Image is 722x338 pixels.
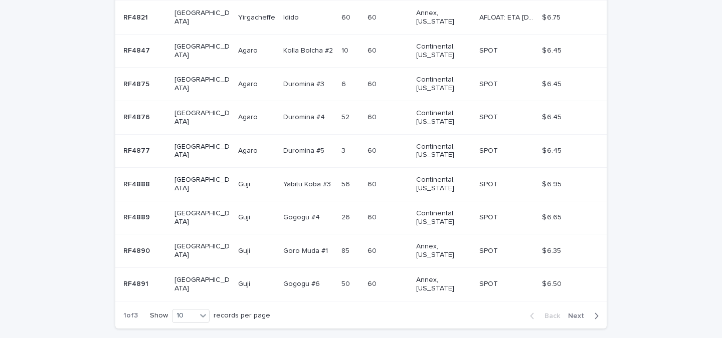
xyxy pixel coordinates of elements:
p: AFLOAT: ETA 09-27-2025 [479,12,536,22]
p: 3 [341,145,347,155]
tr: RF4889RF4889 [GEOGRAPHIC_DATA]GujiGuji Gogogu #4Gogogu #4 2626 6060 Continental, [US_STATE] SPOTS... [115,201,607,234]
tr: RF4821RF4821 [GEOGRAPHIC_DATA]YirgacheffeYirgacheffe IdidoIdido 6060 6060 Annex, [US_STATE] AFLOA... [115,1,607,35]
p: RF4890 [123,245,152,255]
p: Agaro [238,45,260,55]
p: 60 [368,45,379,55]
p: Goro Muda #1 [283,245,330,255]
p: [GEOGRAPHIC_DATA] [174,242,230,259]
p: 56 [341,178,352,189]
p: 60 [368,111,379,122]
button: Next [564,311,607,320]
p: $ 6.45 [542,111,564,122]
p: Guji [238,245,252,255]
p: $ 6.50 [542,278,564,288]
p: records per page [214,311,270,320]
p: Yabitu Koba #3 [283,178,333,189]
p: RF4821 [123,12,150,22]
tr: RF4888RF4888 [GEOGRAPHIC_DATA]GujiGuji Yabitu Koba #3Yabitu Koba #3 5656 6060 Continental, [US_ST... [115,168,607,201]
p: Gogogu #4 [283,211,322,222]
p: Guji [238,278,252,288]
tr: RF4877RF4877 [GEOGRAPHIC_DATA]AgaroAgaro Duromina #5Duromina #5 33 6060 Continental, [US_STATE] S... [115,134,607,168]
p: SPOT [479,245,500,255]
p: Guji [238,178,252,189]
p: Gogogu #6 [283,278,322,288]
span: Back [538,312,560,319]
p: 10 [341,45,350,55]
tr: RF4890RF4890 [GEOGRAPHIC_DATA]GujiGuji Goro Muda #1Goro Muda #1 8585 6060 Annex, [US_STATE] SPOTS... [115,234,607,268]
p: 26 [341,211,352,222]
p: RF4875 [123,78,151,89]
p: Guji [238,211,252,222]
p: 60 [341,12,352,22]
p: Show [150,311,168,320]
p: Agaro [238,111,260,122]
p: 60 [368,178,379,189]
p: 60 [368,78,379,89]
p: 52 [341,111,351,122]
p: SPOT [479,278,500,288]
p: Idido [283,12,301,22]
tr: RF4891RF4891 [GEOGRAPHIC_DATA]GujiGuji Gogogu #6Gogogu #6 5050 6060 Annex, [US_STATE] SPOTSPOT $ ... [115,267,607,301]
p: [GEOGRAPHIC_DATA] [174,143,230,160]
p: [GEOGRAPHIC_DATA] [174,209,230,226]
tr: RF4875RF4875 [GEOGRAPHIC_DATA]AgaroAgaro Duromina #3Duromina #3 66 6060 Continental, [US_STATE] S... [115,68,607,101]
span: Next [568,312,590,319]
tr: RF4847RF4847 [GEOGRAPHIC_DATA]AgaroAgaro Kolla Bolcha #2Kolla Bolcha #2 1010 6060 Continental, [U... [115,34,607,68]
p: SPOT [479,211,500,222]
p: $ 6.45 [542,145,564,155]
p: Duromina #5 [283,145,326,155]
p: 1 of 3 [115,303,146,328]
p: 60 [368,211,379,222]
p: SPOT [479,45,500,55]
p: 60 [368,278,379,288]
p: Duromina #4 [283,111,327,122]
p: $ 6.75 [542,12,563,22]
p: [GEOGRAPHIC_DATA] [174,276,230,293]
p: [GEOGRAPHIC_DATA] [174,43,230,60]
p: RF4876 [123,111,152,122]
p: RF4888 [123,178,152,189]
p: SPOT [479,178,500,189]
p: $ 6.95 [542,178,564,189]
p: 60 [368,12,379,22]
p: 6 [341,78,348,89]
p: $ 6.35 [542,245,563,255]
p: $ 6.65 [542,211,564,222]
div: 10 [172,310,197,321]
p: RF4847 [123,45,152,55]
tr: RF4876RF4876 [GEOGRAPHIC_DATA]AgaroAgaro Duromina #4Duromina #4 5252 6060 Continental, [US_STATE]... [115,101,607,134]
p: RF4877 [123,145,152,155]
p: 50 [341,278,352,288]
p: SPOT [479,145,500,155]
p: SPOT [479,78,500,89]
p: [GEOGRAPHIC_DATA] [174,109,230,126]
p: [GEOGRAPHIC_DATA] [174,176,230,193]
p: RF4891 [123,278,150,288]
p: Duromina #3 [283,78,326,89]
p: Kolla Bolcha #2 [283,45,335,55]
p: RF4889 [123,211,152,222]
p: 60 [368,145,379,155]
p: SPOT [479,111,500,122]
p: Agaro [238,78,260,89]
button: Back [522,311,564,320]
p: $ 6.45 [542,78,564,89]
p: 60 [368,245,379,255]
p: 85 [341,245,351,255]
p: Yirgacheffe [238,12,277,22]
p: [GEOGRAPHIC_DATA] [174,9,230,26]
p: Agaro [238,145,260,155]
p: [GEOGRAPHIC_DATA] [174,76,230,93]
p: $ 6.45 [542,45,564,55]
